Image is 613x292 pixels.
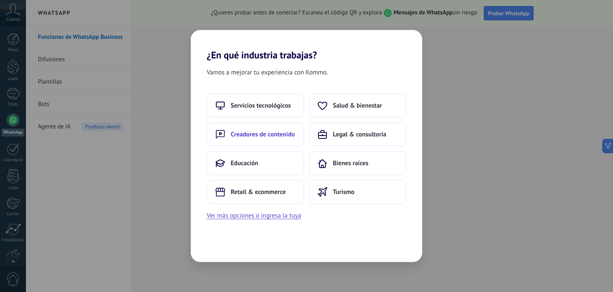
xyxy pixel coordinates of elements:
[231,130,295,138] span: Creadores de contenido
[309,122,406,146] button: Legal & consultoría
[207,180,304,204] button: Retail & ecommerce
[333,188,354,196] span: Turismo
[231,188,286,196] span: Retail & ecommerce
[309,180,406,204] button: Turismo
[333,130,386,138] span: Legal & consultoría
[231,102,291,110] span: Servicios tecnológicos
[333,102,382,110] span: Salud & bienestar
[309,151,406,175] button: Bienes raíces
[207,67,328,78] span: Vamos a mejorar tu experiencia con Kommo.
[191,30,422,61] h2: ¿En qué industria trabajas?
[207,122,304,146] button: Creadores de contenido
[207,151,304,175] button: Educación
[309,94,406,118] button: Salud & bienestar
[207,94,304,118] button: Servicios tecnológicos
[231,159,258,167] span: Educación
[333,159,368,167] span: Bienes raíces
[207,210,301,221] button: Ver más opciones o ingresa la tuya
